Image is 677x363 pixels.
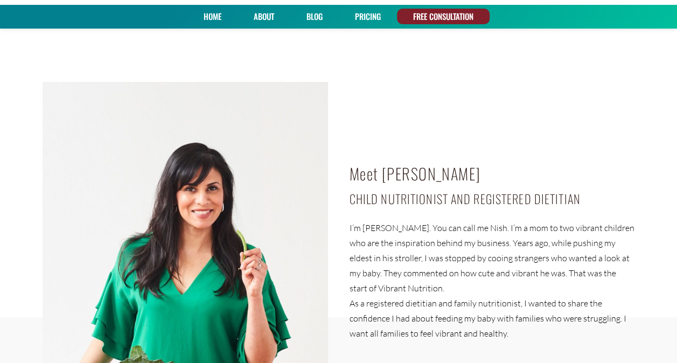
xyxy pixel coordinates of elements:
a: About [250,9,278,24]
a: Blog [303,9,326,24]
p: As a registered dietitian and family nutritionist, I wanted to share the confidence I had about f... [350,296,635,341]
a: PRICING [351,9,385,24]
a: Home [200,9,225,24]
a: FREE CONSULTATION [409,9,477,24]
h2: Meet [PERSON_NAME] [350,160,635,188]
h4: Child Nutritionist and Registered Dietitian [350,188,635,210]
p: I’m [PERSON_NAME]. You can call me Nish. I’m a mom to two vibrant children who are the inspiratio... [350,220,635,296]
